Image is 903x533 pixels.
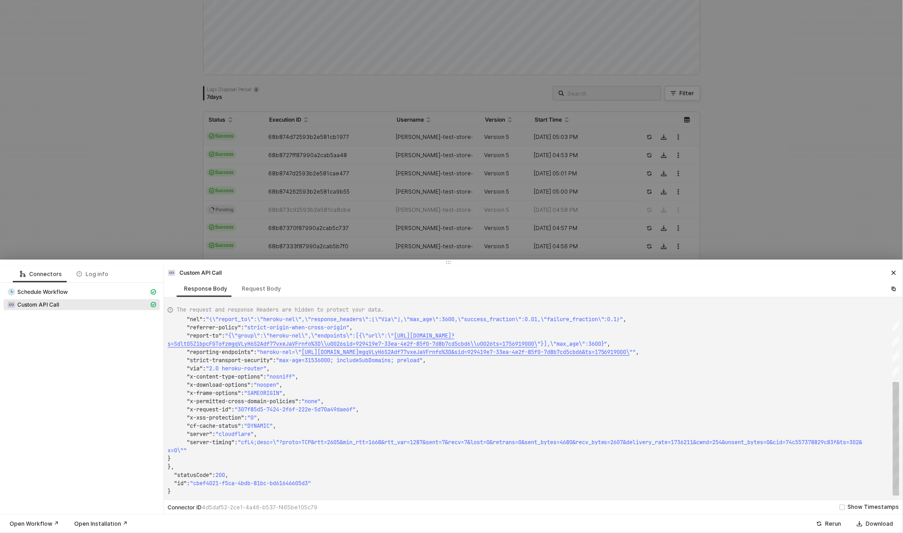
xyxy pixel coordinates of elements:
[518,348,630,356] span: 2f-85f0-7d8b7cd5cbd6&ts=1756919000\
[203,365,206,372] span: :
[20,271,62,278] div: Connectors
[266,365,270,372] span: ,
[187,316,203,323] span: "nel"
[263,373,266,380] span: :
[187,430,212,438] span: "server"
[174,471,212,479] span: "statusCode"
[206,316,365,323] span: "{\"report_to\":\"heroku-nel\",\"response_headers\
[891,286,897,292] span: icon-copy-paste
[168,463,174,471] span: },
[202,504,317,511] span: 4d5daf52-2ce1-4a46-b537-f465be105c79
[607,340,611,348] span: ,
[187,324,241,331] span: "referrer-policy"
[74,520,128,528] div: Open Installation ↗
[8,301,15,308] img: integration-icon
[235,439,238,446] span: :
[151,289,156,295] span: icon-cards
[247,414,257,421] span: "0"
[282,389,286,397] span: ,
[168,504,317,511] div: Connector ID
[321,398,324,405] span: ,
[630,348,636,356] span: ""
[298,398,301,405] span: :
[4,287,160,297] span: Schedule Workflow
[295,373,298,380] span: ,
[187,398,298,405] span: "x-permitted-cross-domain-policies"
[254,381,279,389] span: "noopen"
[187,406,231,413] span: "x-request-id"
[215,430,254,438] span: "cloudflare"
[225,471,228,479] span: ,
[356,406,359,413] span: ,
[826,520,842,528] div: Rerun
[446,260,451,265] span: icon-drag-indicator
[168,269,175,277] img: integration-icon
[891,270,897,276] span: icon-close
[177,306,384,314] span: The request and response Headers are hidden to protect your data.
[365,316,525,323] span: ":[\"Via\"],\"max_age\":3600,\"success_fraction\":
[301,348,359,356] span: [URL][DOMAIN_NAME]
[384,332,394,339] span: :\"
[397,439,556,446] span: var=1287&sent=7&recv=7&lost=0&retrans=0&sent_bytes
[184,285,227,292] div: Response Body
[17,301,59,308] span: Custom API Call
[238,439,397,446] span: "cfL4;desc=\"?proto=TCP&rtt=2605&min_rtt=1668&rtt_
[394,332,454,339] span: [URL][DOMAIN_NAME]?
[187,348,254,356] span: "reporting-endpoints"
[349,324,352,331] span: ,
[716,439,862,446] span: 54&unsent_bytes=0&cid=74c557378829c83f&ts=302&
[486,340,537,348] span: 26ts=1756919000\
[276,357,423,364] span: "max-age=31536000; includeSubDomains; preload"
[327,340,486,348] span: u0026sid=929419e7-33ea-4e2f-85f0-7d8b7cd5cbd6\\u00
[257,348,301,356] span: "heroku-nel=\"
[301,398,321,405] span: "none"
[423,357,426,364] span: ,
[848,503,899,512] div: Show Timestamps
[811,518,847,529] button: Rerun
[244,414,247,421] span: :
[222,332,225,339] span: :
[250,381,254,389] span: :
[241,324,244,331] span: :
[225,332,384,339] span: "{\"group\":\"heroku-nel\",\"endpoints\":[{\"url\"
[816,521,822,527] span: icon-success-page
[857,521,862,527] span: icon-download
[8,288,15,296] img: integration-icon
[17,288,68,296] span: Schedule Workflow
[537,340,607,348] span: "}],\"max_age\":3600}"
[168,488,171,495] span: }
[187,439,235,446] span: "server-timing"
[359,348,518,356] span: mgqVLyH6S2Adf77vxeJaVFrnfo%3D&sid=929419e7-33ea-4e
[187,414,244,421] span: "x-xss-protection"
[215,471,225,479] span: 200
[254,348,257,356] span: :
[241,422,244,430] span: :
[187,480,190,487] span: :
[68,518,133,529] button: Open Installation ↗
[257,414,260,421] span: ,
[273,357,276,364] span: :
[187,332,222,339] span: "report-to"
[254,430,257,438] span: ,
[244,324,349,331] span: "strict-origin-when-cross-origin"
[242,285,281,292] div: Request Body
[851,518,899,529] button: Download
[556,439,716,446] span: =4680&recv_bytes=2607&delivery_rate=1736211&cwnd=2
[212,430,215,438] span: :
[187,357,273,364] span: "strict-transport-security"
[10,520,59,528] div: Open Workflow ↗
[187,381,250,389] span: "x-download-options"
[168,269,222,277] div: Custom API Call
[866,520,893,528] div: Download
[174,480,187,487] span: "id"
[279,381,282,389] span: ,
[203,316,206,323] span: :
[525,316,623,323] span: 0.01,\"failure_fraction\":0.1}"
[190,480,311,487] span: "cbef4021-f5ca-4bdb-81bc-bd61646605d3"
[187,389,241,397] span: "x-frame-options"
[212,471,215,479] span: :
[4,518,65,529] button: Open Workflow ↗
[168,340,327,348] span: s=Sdlt05Z1bpcFGTofzmgqVLyH6S2Adf77vxeJaVFrnfo%3D\\
[168,455,171,462] span: }
[241,389,244,397] span: :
